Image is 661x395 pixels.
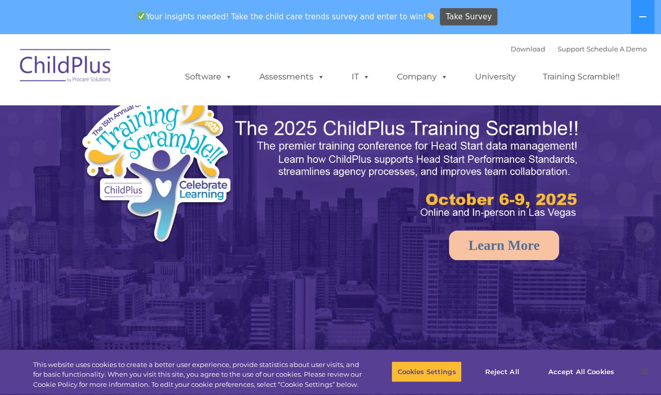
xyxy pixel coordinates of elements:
[134,7,439,26] span: Your insights needed! Take the child care trends survey and enter to win!
[138,12,145,20] img: ✅
[249,67,335,87] a: Assessments
[533,67,630,87] a: Training Scramble!!
[558,45,585,53] a: Support
[465,67,526,87] a: University
[511,45,647,53] font: |
[341,67,380,87] a: IT
[387,67,458,87] a: Company
[446,8,492,26] span: Take Survey
[391,361,461,382] button: Cookies Settings
[15,42,117,93] img: ChildPlus by Procare Solutions
[33,360,363,390] div: This website uses cookies to create a better user experience, provide statistics about user visit...
[511,45,545,53] a: Download
[470,361,534,382] button: Reject All
[142,109,185,117] span: Phone number
[587,45,647,53] a: Schedule A Demo
[427,12,434,20] img: 👏
[449,231,559,260] a: Learn More
[543,361,620,382] button: Accept All Cookies
[142,67,173,75] span: Last name
[633,360,656,383] button: Close
[175,67,243,87] a: Software
[440,8,497,26] a: Take Survey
